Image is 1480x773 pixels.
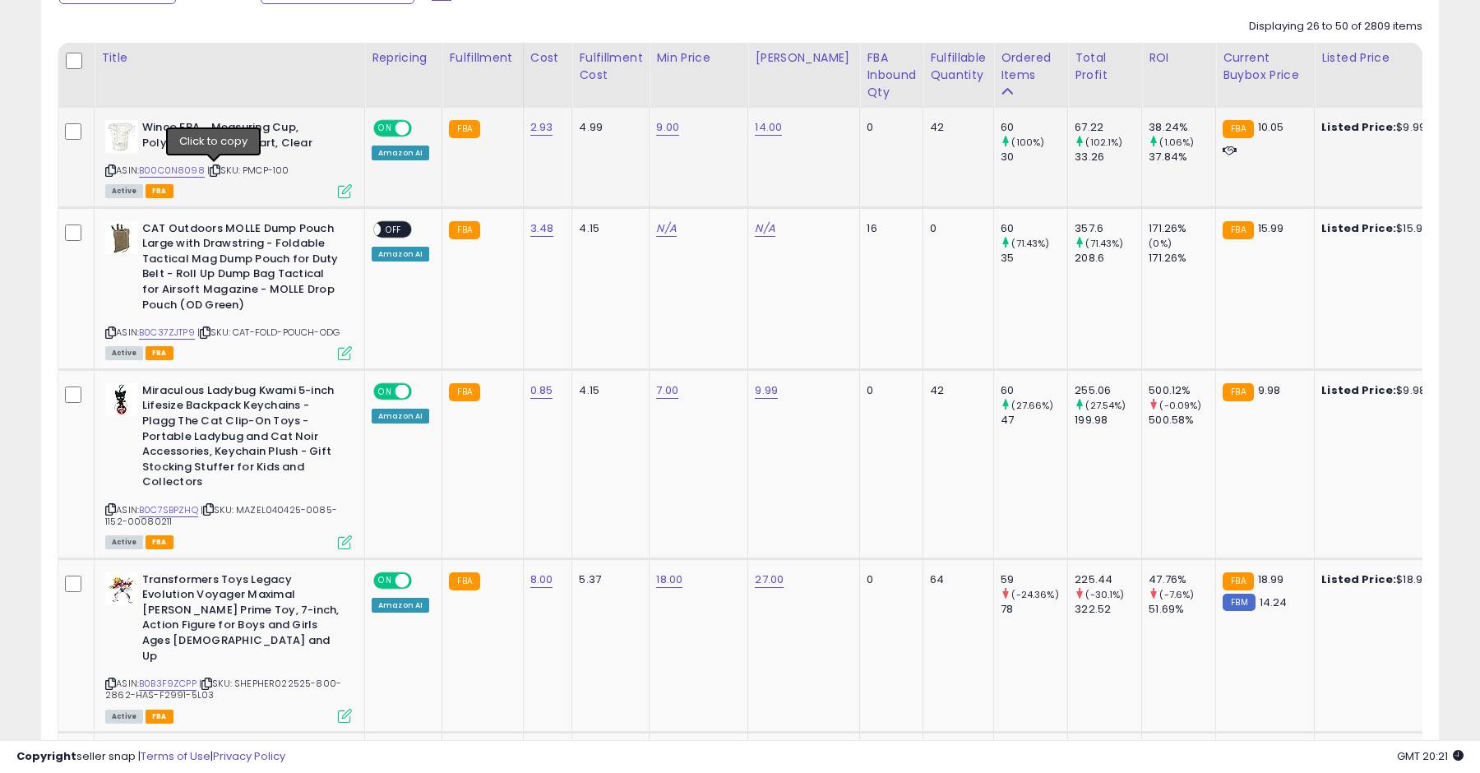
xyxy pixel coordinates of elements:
[1321,49,1464,67] div: Listed Price
[105,120,138,153] img: 41pBWZqjaTL._SL40_.jpg
[1085,399,1126,412] small: (27.54%)
[105,383,138,416] img: 41+JehunVOL._SL40_.jpg
[579,221,636,236] div: 4.15
[1075,120,1141,135] div: 67.22
[1321,572,1396,587] b: Listed Price:
[105,184,143,198] span: All listings currently available for purchase on Amazon
[530,49,566,67] div: Cost
[1223,594,1255,611] small: FBM
[105,677,341,701] span: | SKU: SHEPHER022525-800-2862-HAS-F2991-5L03
[372,598,429,613] div: Amazon AI
[656,119,679,136] a: 9.00
[1001,383,1067,398] div: 60
[449,221,479,239] small: FBA
[142,120,342,155] b: Winco FBA_ Measuring Cup, Polycarbonate, 1-Quart, Clear
[105,572,138,605] img: 41nvt7zxceL._SL40_.jpg
[1085,237,1123,250] small: (71.43%)
[867,383,910,398] div: 0
[579,120,636,135] div: 4.99
[375,122,395,136] span: ON
[449,383,479,401] small: FBA
[1001,413,1067,428] div: 47
[139,326,195,340] a: B0C37ZJTP9
[105,383,352,548] div: ASIN:
[1321,221,1458,236] div: $15.99
[1075,413,1141,428] div: 199.98
[1001,150,1067,164] div: 30
[755,220,775,237] a: N/A
[1085,136,1122,149] small: (102.1%)
[1149,413,1215,428] div: 500.58%
[409,384,436,398] span: OFF
[105,572,352,721] div: ASIN:
[755,49,853,67] div: [PERSON_NAME]
[530,220,554,237] a: 3.48
[1149,251,1215,266] div: 171.26%
[146,710,173,724] span: FBA
[381,222,407,236] span: OFF
[1260,595,1288,610] span: 14.24
[1223,572,1253,590] small: FBA
[213,748,285,764] a: Privacy Policy
[1258,220,1284,236] span: 15.99
[867,221,910,236] div: 16
[1075,49,1135,84] div: Total Profit
[1149,602,1215,617] div: 51.69%
[146,346,173,360] span: FBA
[146,184,173,198] span: FBA
[1149,49,1209,67] div: ROI
[105,346,143,360] span: All listings currently available for purchase on Amazon
[16,748,76,764] strong: Copyright
[530,572,553,588] a: 8.00
[579,572,636,587] div: 5.37
[142,221,342,317] b: CAT Outdoors MOLLE Dump Pouch Large with Drawstring - Foldable Tactical Mag Dump Pouch for Duty B...
[375,573,395,587] span: ON
[105,221,352,359] div: ASIN:
[530,382,553,399] a: 0.85
[1075,221,1141,236] div: 357.6
[755,119,782,136] a: 14.00
[372,49,435,67] div: Repricing
[656,382,678,399] a: 7.00
[16,749,285,765] div: seller snap | |
[1075,602,1141,617] div: 322.52
[1321,382,1396,398] b: Listed Price:
[1223,49,1307,84] div: Current Buybox Price
[930,221,981,236] div: 0
[207,164,289,177] span: | SKU: PMCP-100
[1258,382,1281,398] span: 9.98
[1321,220,1396,236] b: Listed Price:
[1159,588,1194,601] small: (-7.6%)
[579,383,636,398] div: 4.15
[101,49,358,67] div: Title
[105,503,337,528] span: | SKU: MAZEL040425-0085-1152-00080211
[1011,399,1053,412] small: (27.66%)
[1075,572,1141,587] div: 225.44
[656,572,682,588] a: 18.00
[867,572,910,587] div: 0
[1001,120,1067,135] div: 60
[409,573,436,587] span: OFF
[1223,120,1253,138] small: FBA
[1159,399,1201,412] small: (-0.09%)
[1249,19,1422,35] div: Displaying 26 to 50 of 2809 items
[530,119,553,136] a: 2.93
[1001,49,1061,84] div: Ordered Items
[755,572,784,588] a: 27.00
[142,572,342,668] b: Transformers Toys Legacy Evolution Voyager Maximal [PERSON_NAME] Prime Toy, 7-inch, Action Figure...
[579,49,642,84] div: Fulfillment Cost
[1001,251,1067,266] div: 35
[1011,588,1058,601] small: (-24.36%)
[1001,602,1067,617] div: 78
[1001,221,1067,236] div: 60
[372,146,429,160] div: Amazon AI
[1011,237,1049,250] small: (71.43%)
[449,572,479,590] small: FBA
[930,120,981,135] div: 42
[146,535,173,549] span: FBA
[1397,748,1464,764] span: 2025-09-17 20:21 GMT
[1149,237,1172,250] small: (0%)
[105,221,138,254] img: 31sI7kyvSGL._SL40_.jpg
[656,49,741,67] div: Min Price
[1321,120,1458,135] div: $9.99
